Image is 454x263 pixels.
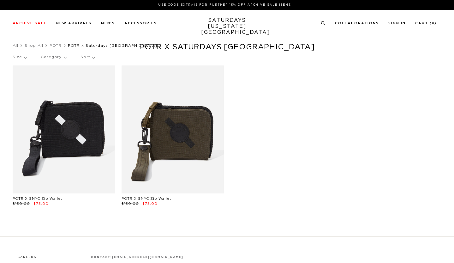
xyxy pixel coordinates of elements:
[101,21,115,25] a: Men's
[201,17,253,35] a: SATURDAYS[US_STATE][GEOGRAPHIC_DATA]
[50,44,62,47] a: POTR
[13,202,30,205] span: $150.00
[18,256,36,259] a: Careers
[388,21,406,25] a: Sign In
[15,3,434,7] p: Use Code EXTRA15 for Further 15% Off Archive Sale Items
[122,197,171,200] a: POTR X SNYC Zip Wallet
[13,50,27,64] p: Size
[56,21,92,25] a: New Arrivals
[13,197,62,200] a: POTR X SNYC Zip Wallet
[13,44,18,47] a: All
[41,50,66,64] p: Category
[124,21,157,25] a: Accessories
[432,22,434,25] small: 0
[91,256,112,259] strong: contact:
[142,202,158,205] span: $75.00
[25,44,43,47] a: Shop All
[122,202,139,205] span: $150.00
[33,202,49,205] span: $75.00
[415,21,437,25] a: Cart (0)
[335,21,379,25] a: Collaborations
[13,21,47,25] a: Archive Sale
[81,50,95,64] p: Sort
[112,256,183,259] a: [EMAIL_ADDRESS][DOMAIN_NAME]
[68,44,157,47] span: POTR x Saturdays [GEOGRAPHIC_DATA]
